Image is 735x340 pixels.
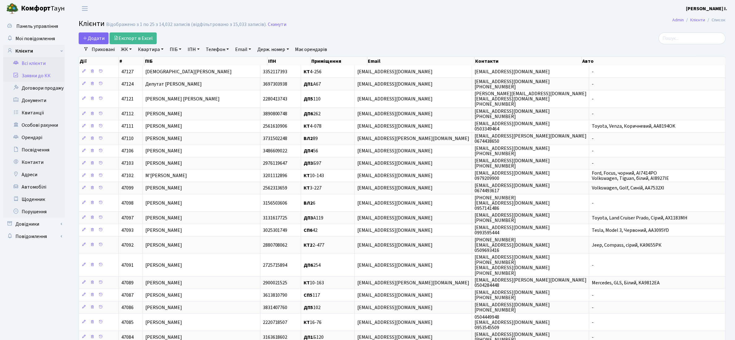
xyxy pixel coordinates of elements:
[592,319,594,326] span: -
[592,111,594,117] span: -
[145,135,182,142] span: [PERSON_NAME]
[268,22,286,28] a: Скинути
[304,111,321,117] span: 262
[145,227,182,234] span: [PERSON_NAME]
[304,68,322,75] span: 4-256
[121,160,134,167] span: 47103
[121,111,134,117] span: 47112
[145,148,182,155] span: [PERSON_NAME]
[3,32,65,45] a: Мої повідомлення
[145,262,182,269] span: [PERSON_NAME]
[357,292,433,299] span: [EMAIL_ADDRESS][DOMAIN_NAME]
[121,262,134,269] span: 47091
[145,279,182,286] span: [PERSON_NAME]
[263,227,288,234] span: 3025301749
[145,160,182,167] span: [PERSON_NAME]
[475,120,550,132] span: [EMAIL_ADDRESS][DOMAIN_NAME] 0503349464
[121,319,134,326] span: 47085
[185,44,202,55] a: ІПН
[145,123,182,130] span: [PERSON_NAME]
[121,148,134,155] span: 47106
[582,57,726,66] th: Авто
[263,304,288,311] span: 3831407760
[79,18,105,29] span: Клієнти
[263,242,288,249] span: 2880708062
[145,81,202,87] span: Депутат [PERSON_NAME]
[145,215,182,221] span: [PERSON_NAME]
[121,215,134,221] span: 47097
[3,119,65,131] a: Особові рахунки
[475,212,550,224] span: [EMAIL_ADDRESS][DOMAIN_NAME] [PHONE_NUMBER]
[475,133,587,145] span: [EMAIL_ADDRESS][PERSON_NAME][DOMAIN_NAME] 0674438650
[304,148,313,155] b: ДП4
[304,292,313,299] b: СП5
[357,172,433,179] span: [EMAIL_ADDRESS][DOMAIN_NAME]
[121,242,134,249] span: 47092
[233,44,254,55] a: Email
[15,35,55,42] span: Мої повідомлення
[21,3,51,13] b: Комфорт
[263,172,288,179] span: 3201112896
[255,44,291,55] a: Держ. номер
[592,242,662,249] span: Jeep, Compass, сірий, КА9655РК
[357,242,433,249] span: [EMAIL_ADDRESS][DOMAIN_NAME]
[357,68,433,75] span: [EMAIL_ADDRESS][DOMAIN_NAME]
[592,262,594,269] span: -
[263,215,288,221] span: 3131617725
[357,148,433,155] span: [EMAIL_ADDRESS][DOMAIN_NAME]
[475,108,550,120] span: [EMAIL_ADDRESS][DOMAIN_NAME] [PHONE_NUMBER]
[21,3,65,14] span: Таун
[263,279,288,286] span: 2900021525
[686,5,728,12] a: [PERSON_NAME] І.
[475,194,550,212] span: [PHONE_NUMBER] [EMAIL_ADDRESS][DOMAIN_NAME] 0957141486
[475,236,550,254] span: [PHONE_NUMBER] [EMAIL_ADDRESS][DOMAIN_NAME] 0509693416
[121,81,134,87] span: 47124
[121,200,134,206] span: 47098
[145,242,182,249] span: [PERSON_NAME]
[592,215,687,221] span: Toyota, Land Cruiser Prado, Сірий, АХ1183MH
[304,262,321,269] span: 254
[3,181,65,193] a: Автомобілі
[304,227,318,234] span: 42
[121,123,134,130] span: 47111
[304,215,323,221] span: А119
[592,185,664,192] span: Volkswagen, Golf, Синій, AA7532XI
[16,23,58,30] span: Панель управління
[592,96,594,102] span: -
[304,111,313,117] b: ДП6
[3,82,65,94] a: Договори продажу
[110,32,157,44] a: Експорт в Excel
[3,218,65,230] a: Довідники
[592,81,594,87] span: -
[304,242,313,249] b: КТ2
[145,200,182,206] span: [PERSON_NAME]
[121,304,134,311] span: 47086
[304,227,313,234] b: СП6
[3,20,65,32] a: Панель управління
[135,44,166,55] a: Квартира
[592,279,660,286] span: Mercedes, GLS, Білий, KA9812EA
[475,314,550,331] span: 0504449948 [EMAIL_ADDRESS][DOMAIN_NAME] 0953545509
[263,123,288,130] span: 2561610906
[592,227,669,234] span: Tesla, Model 3, Червоний, АА3095YD
[304,81,313,87] b: ДП1
[357,215,433,221] span: [EMAIL_ADDRESS][DOMAIN_NAME]
[121,227,134,234] span: 47093
[304,123,310,130] b: КТ
[145,292,182,299] span: [PERSON_NAME]
[304,123,322,130] span: 4-078
[304,279,324,286] span: 10-163
[263,135,288,142] span: 3731502248
[304,68,310,75] b: КТ
[119,57,144,66] th: #
[304,148,318,155] span: 56
[263,292,288,299] span: 3613810790
[357,123,433,130] span: [EMAIL_ADDRESS][DOMAIN_NAME]
[145,172,187,179] span: М'[PERSON_NAME]
[304,200,315,206] span: 6
[475,157,550,169] span: [EMAIL_ADDRESS][DOMAIN_NAME] [PHONE_NUMBER]
[3,230,65,243] a: Повідомлення
[311,57,367,66] th: Приміщення
[304,96,321,102] span: 110
[357,262,433,269] span: [EMAIL_ADDRESS][DOMAIN_NAME]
